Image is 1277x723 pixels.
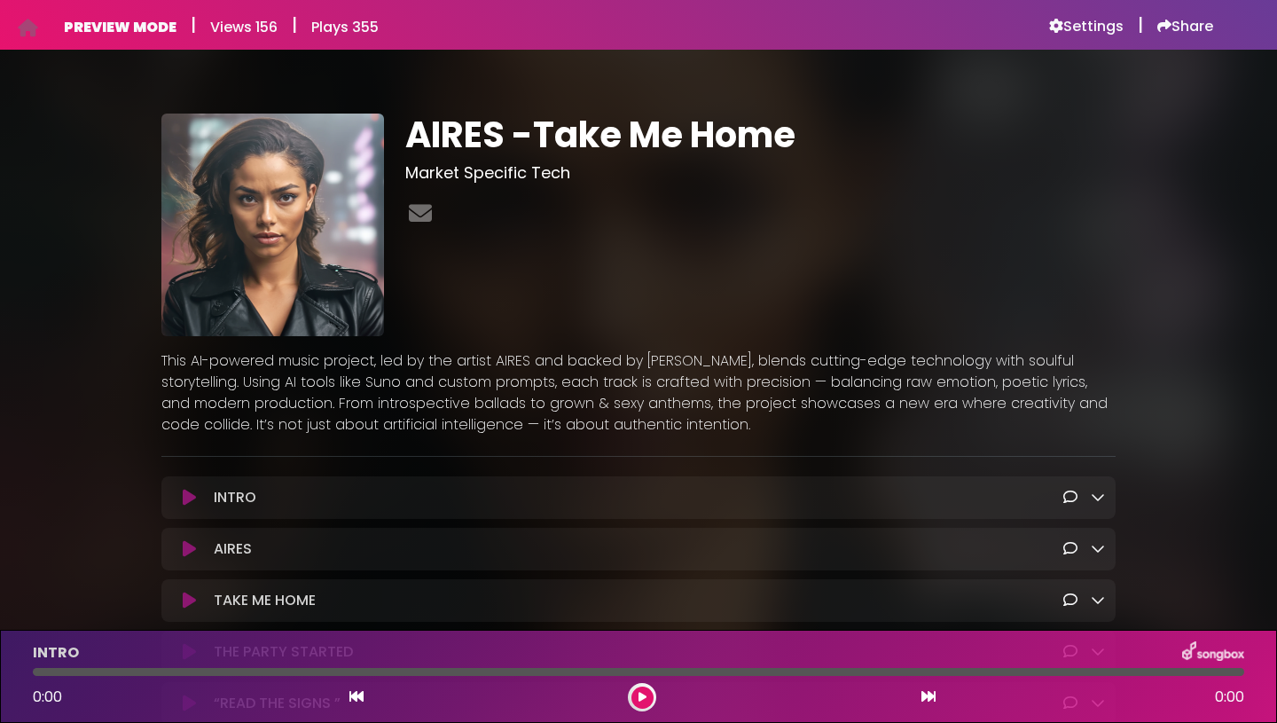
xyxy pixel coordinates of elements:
[161,350,1116,436] p: This AI-powered music project, led by the artist AIRES and backed by [PERSON_NAME], blends cuttin...
[33,642,79,664] p: INTRO
[1215,687,1244,708] span: 0:00
[210,19,278,35] h6: Views 156
[1157,18,1213,35] a: Share
[405,163,1116,183] h3: Market Specific Tech
[1049,18,1124,35] a: Settings
[161,114,384,336] img: nY8tuuUUROaZ0ycu6YtA
[1182,641,1244,664] img: songbox-logo-white.png
[33,687,62,707] span: 0:00
[1138,14,1143,35] h5: |
[214,487,256,508] p: INTRO
[214,538,252,560] p: AIRES
[64,19,176,35] h6: PREVIEW MODE
[311,19,379,35] h6: Plays 355
[214,590,316,611] p: TAKE ME HOME
[292,14,297,35] h5: |
[191,14,196,35] h5: |
[405,114,1116,156] h1: AIRES -Take Me Home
